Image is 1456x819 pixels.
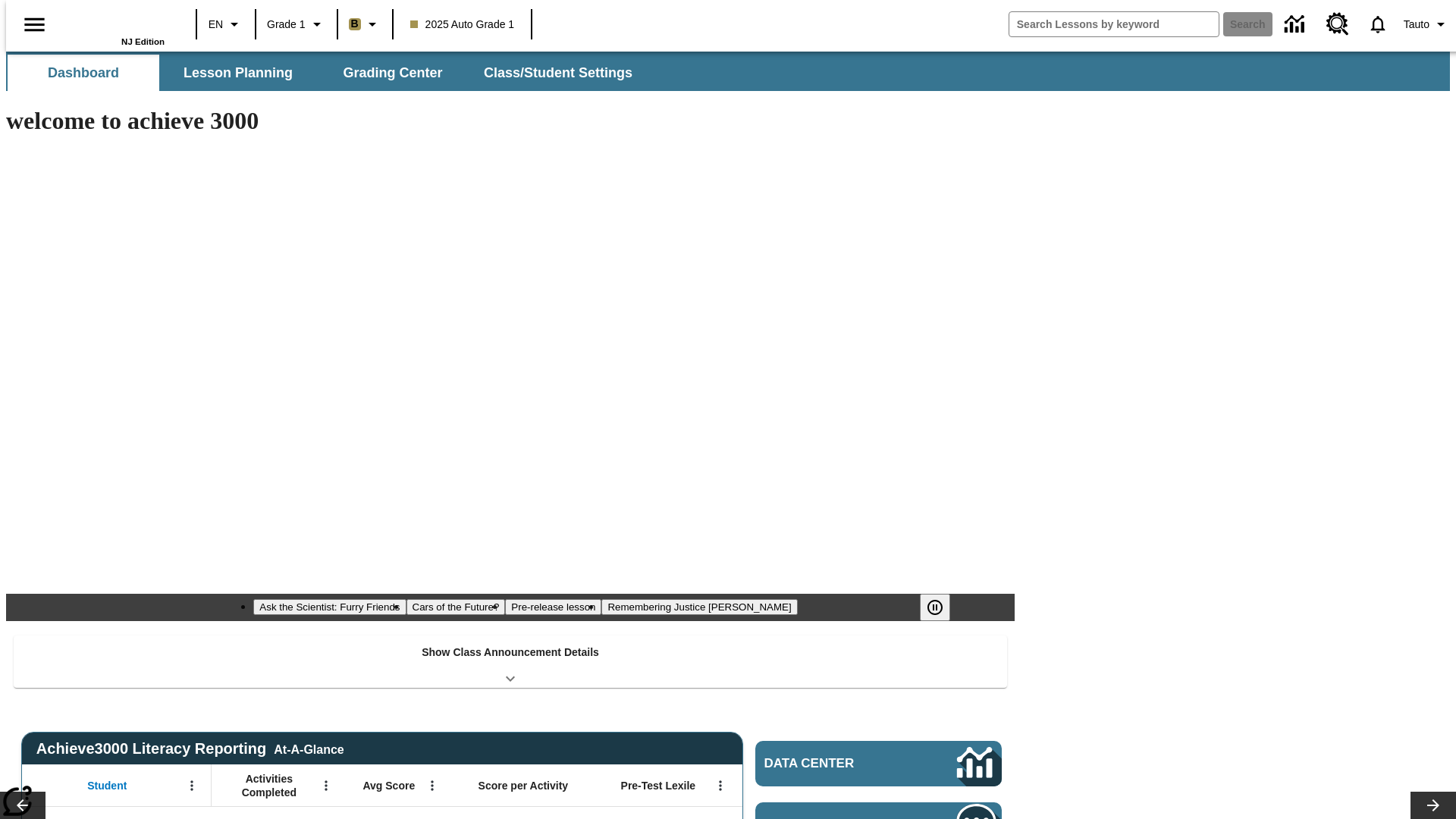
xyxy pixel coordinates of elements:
[6,52,1450,91] div: SubNavbar
[1317,4,1358,45] a: Resource Center, Will open in new tab
[406,599,506,615] button: Slide 2 Cars of the Future?
[422,645,599,661] p: Show Class Announcement Details
[621,779,696,792] span: Pre-Test Lexile
[274,740,344,757] div: At-A-Glance
[184,64,293,82] span: Lesson Planning
[6,55,646,91] div: SubNavbar
[219,772,319,799] span: Activities Completed
[351,14,359,33] span: B
[343,64,442,82] span: Grading Center
[267,17,306,33] span: Grade 1
[180,774,203,797] button: Open Menu
[343,11,388,38] button: Boost Class color is light brown. Change class color
[362,779,415,792] span: Avg Score
[121,37,165,46] span: NJ Edition
[162,55,314,91] button: Lesson Planning
[315,774,337,797] button: Open Menu
[410,17,515,33] span: 2025 Auto Grade 1
[14,635,1007,688] div: Show Class Announcement Details
[1358,5,1398,44] a: Notifications
[209,17,223,33] span: EN
[66,7,165,37] a: Home
[1404,17,1429,33] span: Tauto
[472,55,645,91] button: Class/Student Settings
[1398,11,1456,38] button: Profile/Settings
[202,11,250,38] button: Language: EN, Select a language
[479,779,569,792] span: Score per Activity
[48,64,119,82] span: Dashboard
[755,741,1002,786] a: Data Center
[317,55,469,91] button: Grading Center
[261,11,332,38] button: Grade: Grade 1, Select a grade
[764,756,906,771] span: Data Center
[1009,12,1219,36] input: search field
[421,774,444,797] button: Open Menu
[1410,792,1456,819] button: Lesson carousel, Next
[505,599,601,615] button: Slide 3 Pre-release lesson
[920,594,950,621] button: Pause
[253,599,406,615] button: Slide 1 Ask the Scientist: Furry Friends
[1276,4,1317,45] a: Data Center
[601,599,797,615] button: Slide 4 Remembering Justice O'Connor
[87,779,127,792] span: Student
[920,594,965,621] div: Pause
[66,5,165,46] div: Home
[12,2,57,47] button: Open side menu
[484,64,632,82] span: Class/Student Settings
[36,740,344,758] span: Achieve3000 Literacy Reporting
[709,774,732,797] button: Open Menu
[8,55,159,91] button: Dashboard
[6,107,1015,135] h1: welcome to achieve 3000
